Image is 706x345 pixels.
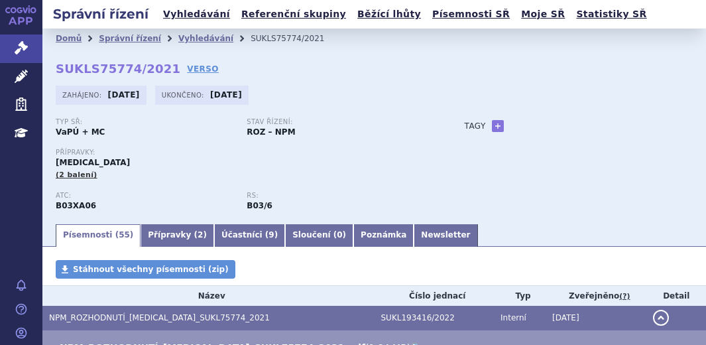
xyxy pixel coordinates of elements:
a: Běžící lhůty [353,5,425,23]
span: 9 [268,230,274,240]
a: Přípravky (2) [141,224,214,247]
span: (2 balení) [56,171,97,179]
strong: [DATE] [210,90,242,100]
td: SUKL193416/2022 [375,306,495,330]
span: Stáhnout všechny písemnosti (zip) [73,265,229,274]
th: Číslo jednací [375,286,495,306]
a: Moje SŘ [517,5,569,23]
p: RS: [247,192,424,200]
a: Sloučení (0) [285,224,353,247]
th: Typ [494,286,546,306]
th: Detail [646,286,706,306]
a: Účastníci (9) [214,224,285,247]
span: Ukončeno: [162,90,207,100]
th: Název [42,286,375,306]
a: Písemnosti SŘ [428,5,514,23]
p: Typ SŘ: [56,118,233,126]
th: Zveřejněno [546,286,646,306]
a: Správní řízení [99,34,161,43]
strong: LUSPATERCEPT [56,201,96,210]
a: + [492,120,504,132]
a: Poznámka [353,224,414,247]
a: Statistiky SŘ [572,5,650,23]
p: ATC: [56,192,233,200]
p: Přípravky: [56,149,438,157]
p: Stav řízení: [247,118,424,126]
strong: [DATE] [108,90,140,100]
abbr: (?) [619,292,630,301]
span: 2 [198,230,203,240]
a: Vyhledávání [159,5,234,23]
h2: Správní řízení [42,5,159,23]
strong: SUKLS75774/2021 [56,62,180,76]
span: NPM_ROZHODNUTÍ_REBLOZYL_SUKL75774_2021 [49,313,270,322]
span: Interní [500,313,526,322]
a: Písemnosti (55) [56,224,141,247]
span: 0 [337,230,342,240]
td: [DATE] [546,306,646,330]
strong: luspatercept [247,201,272,210]
span: Zahájeno: [62,90,104,100]
a: Domů [56,34,82,43]
span: [MEDICAL_DATA] [56,158,130,167]
span: 55 [119,230,130,240]
a: Referenční skupiny [237,5,350,23]
a: Stáhnout všechny písemnosti (zip) [56,260,235,279]
strong: ROZ – NPM [247,127,295,137]
a: Vyhledávání [178,34,233,43]
h3: Tagy [465,118,486,134]
strong: VaPÚ + MC [56,127,105,137]
a: Newsletter [414,224,477,247]
button: detail [653,310,669,326]
li: SUKLS75774/2021 [251,29,341,48]
a: VERSO [187,62,219,76]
